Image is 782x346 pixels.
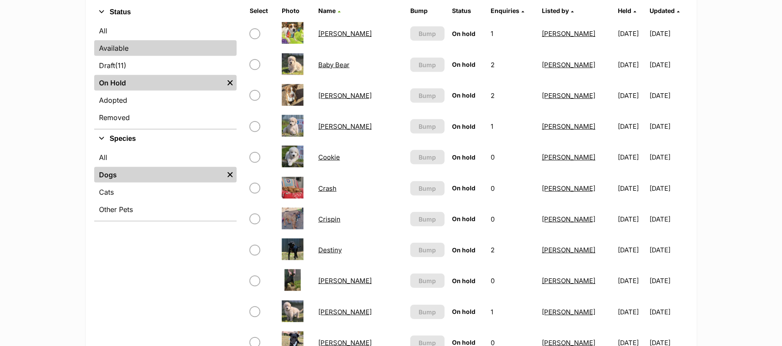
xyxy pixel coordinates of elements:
td: 2 [488,81,538,111]
a: Cats [94,184,237,200]
button: Bump [410,119,444,134]
td: [DATE] [650,235,687,265]
button: Species [94,133,237,144]
a: Name [318,7,340,14]
span: On hold [452,30,476,37]
a: [PERSON_NAME] [318,277,372,285]
button: Bump [410,88,444,103]
a: Destiny [318,246,342,254]
span: On hold [452,184,476,192]
button: Bump [410,243,444,257]
a: Listed by [542,7,574,14]
th: Select [246,4,277,18]
td: [DATE] [650,297,687,327]
a: Dogs [94,167,224,183]
a: Enquiries [491,7,525,14]
a: All [94,23,237,39]
th: Status [449,4,487,18]
span: Name [318,7,336,14]
a: [PERSON_NAME] [542,308,595,316]
td: [DATE] [614,50,649,80]
span: Bump [419,245,436,255]
button: Bump [410,26,444,41]
td: [DATE] [650,173,687,203]
a: On Hold [94,75,224,91]
th: Bump [407,4,448,18]
a: Updated [650,7,680,14]
th: Photo [278,4,314,18]
td: [DATE] [614,81,649,111]
span: Updated [650,7,675,14]
a: Remove filter [224,167,237,183]
a: [PERSON_NAME] [542,184,595,193]
div: Status [94,21,237,129]
span: (11) [115,60,127,71]
td: 0 [488,142,538,172]
span: Bump [419,60,436,69]
a: Draft [94,58,237,73]
span: Bump [419,153,436,162]
div: Species [94,148,237,221]
a: [PERSON_NAME] [318,29,372,38]
td: 0 [488,266,538,296]
a: Baby Bear [318,61,350,69]
span: On hold [452,215,476,222]
td: [DATE] [614,142,649,172]
a: [PERSON_NAME] [542,246,595,254]
a: Crispin [318,215,340,223]
button: Bump [410,58,444,72]
span: On hold [452,61,476,68]
td: [DATE] [614,297,649,327]
span: Bump [419,215,436,224]
td: [DATE] [614,173,649,203]
td: [DATE] [650,204,687,234]
a: Removed [94,110,237,125]
a: [PERSON_NAME] [542,29,595,38]
a: [PERSON_NAME] [318,308,372,316]
td: 0 [488,173,538,203]
a: Crash [318,184,337,193]
td: [DATE] [650,50,687,80]
td: [DATE] [650,142,687,172]
td: [DATE] [614,111,649,141]
td: [DATE] [614,19,649,49]
a: [PERSON_NAME] [542,122,595,131]
span: On hold [452,91,476,99]
td: [DATE] [650,81,687,111]
span: Bump [419,184,436,193]
button: Status [94,7,237,18]
a: [PERSON_NAME] [542,215,595,223]
span: On hold [452,153,476,161]
a: Available [94,40,237,56]
a: [PERSON_NAME] [318,122,372,131]
a: [PERSON_NAME] [542,153,595,161]
a: Cookie [318,153,340,161]
span: On hold [452,277,476,284]
span: On hold [452,308,476,315]
span: On hold [452,339,476,346]
a: Held [618,7,636,14]
td: [DATE] [614,266,649,296]
a: [PERSON_NAME] [542,91,595,100]
a: [PERSON_NAME] [542,277,595,285]
span: Bump [419,122,436,131]
button: Bump [410,212,444,226]
td: [DATE] [614,204,649,234]
td: 2 [488,235,538,265]
button: Bump [410,305,444,319]
td: 1 [488,297,538,327]
a: Other Pets [94,202,237,217]
a: [PERSON_NAME] [542,61,595,69]
a: [PERSON_NAME] [318,91,372,100]
span: On hold [452,246,476,254]
a: Remove filter [224,75,237,91]
td: [DATE] [650,19,687,49]
td: [DATE] [650,111,687,141]
button: Bump [410,181,444,196]
td: 0 [488,204,538,234]
button: Bump [410,150,444,164]
span: Bump [419,91,436,100]
td: 1 [488,111,538,141]
span: Bump [419,276,436,285]
span: On hold [452,123,476,130]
